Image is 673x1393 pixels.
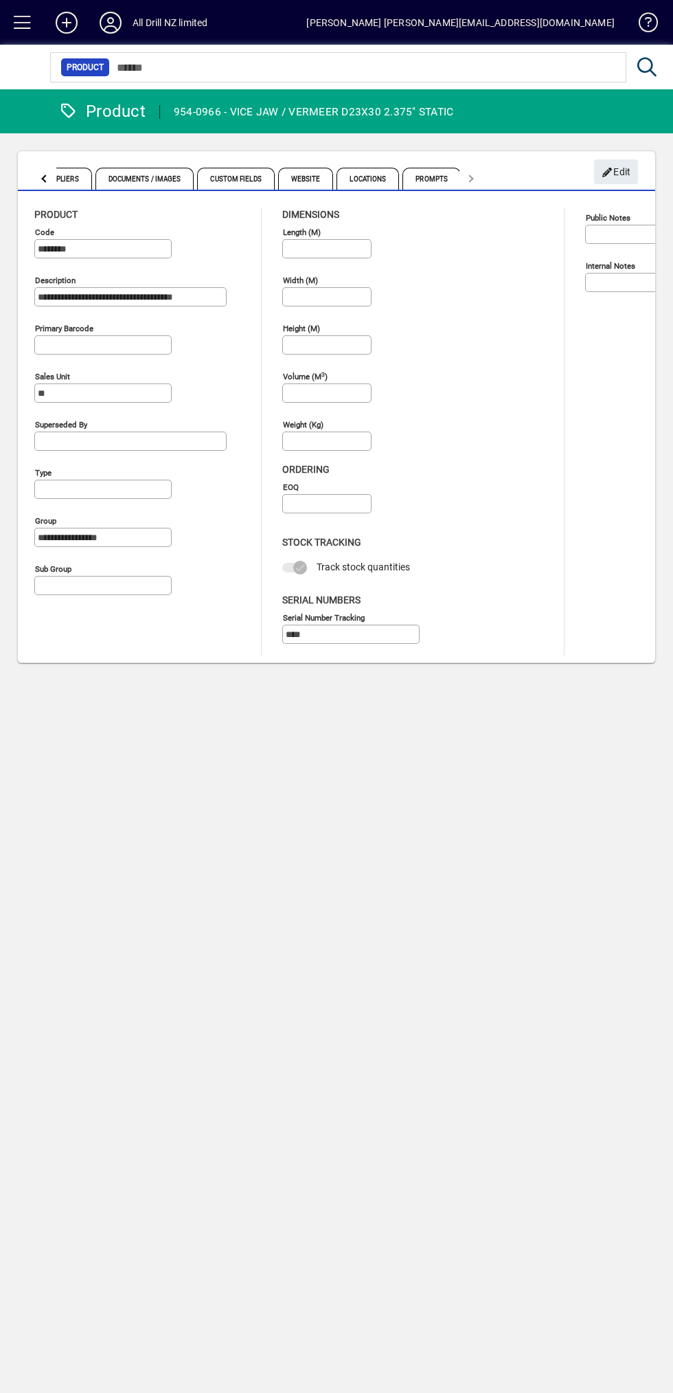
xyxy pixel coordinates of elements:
[283,612,365,622] mat-label: Serial Number tracking
[278,168,334,190] span: Website
[282,464,330,475] span: Ordering
[283,372,328,381] mat-label: Volume (m )
[35,564,71,574] mat-label: Sub group
[586,261,635,271] mat-label: Internal Notes
[95,168,194,190] span: Documents / Images
[283,276,318,285] mat-label: Width (m)
[35,516,56,526] mat-label: Group
[282,209,339,220] span: Dimensions
[35,372,70,381] mat-label: Sales unit
[35,420,87,430] mat-label: Superseded by
[283,324,320,333] mat-label: Height (m)
[282,594,361,605] span: Serial Numbers
[35,324,93,333] mat-label: Primary barcode
[67,60,104,74] span: Product
[197,168,274,190] span: Custom Fields
[133,12,208,34] div: All Drill NZ limited
[283,420,323,430] mat-label: Weight (Kg)
[282,537,361,548] span: Stock Tracking
[321,370,325,377] sup: 3
[34,209,78,220] span: Product
[35,276,76,285] mat-label: Description
[283,482,299,492] mat-label: EOQ
[336,168,399,190] span: Locations
[594,159,638,184] button: Edit
[306,12,615,34] div: [PERSON_NAME] [PERSON_NAME][EMAIL_ADDRESS][DOMAIN_NAME]
[174,101,454,123] div: 954-0966 - VICE JAW / VERMEER D23X30 2.375" STATIC
[602,161,631,183] span: Edit
[35,227,54,237] mat-label: Code
[402,168,461,190] span: Prompts
[31,168,92,190] span: Suppliers
[628,3,656,47] a: Knowledge Base
[58,100,146,122] div: Product
[283,227,321,237] mat-label: Length (m)
[89,10,133,35] button: Profile
[586,213,630,223] mat-label: Public Notes
[35,468,52,478] mat-label: Type
[317,561,410,572] span: Track stock quantities
[45,10,89,35] button: Add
